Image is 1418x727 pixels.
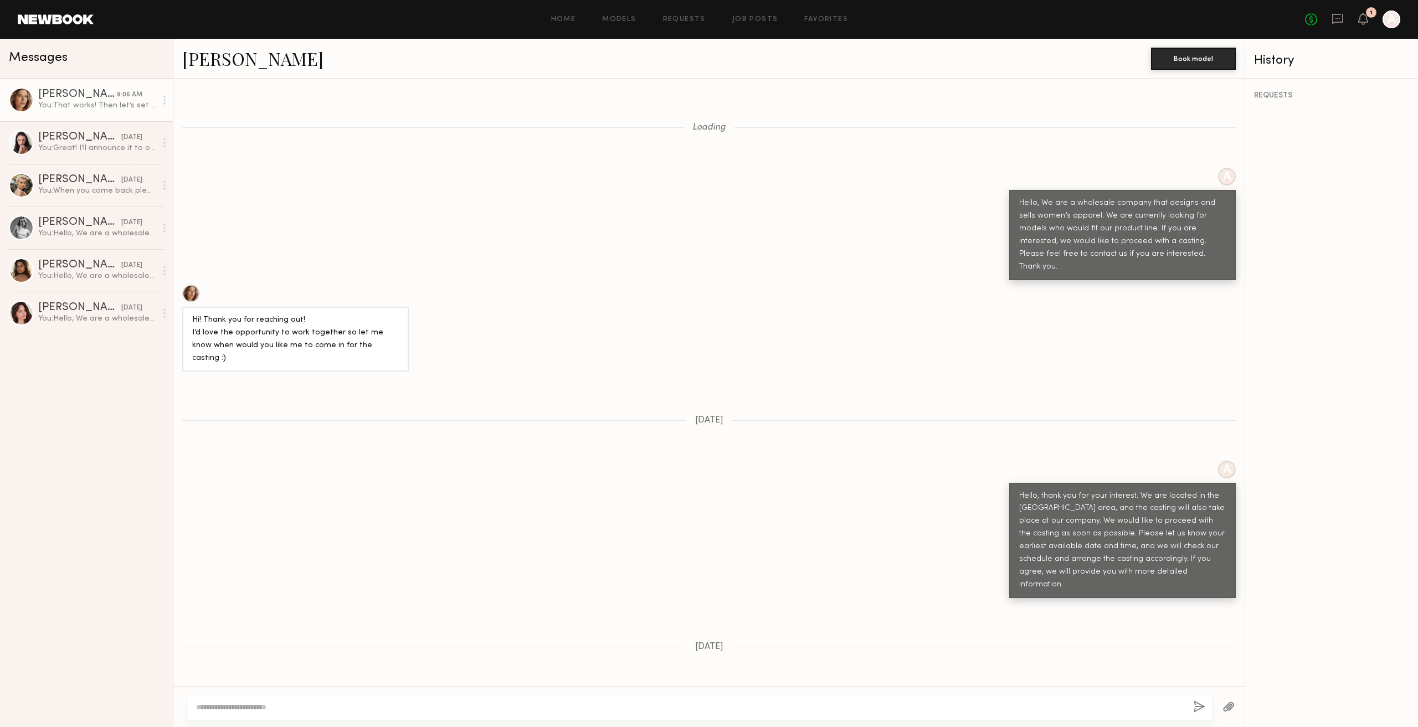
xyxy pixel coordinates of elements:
div: [PERSON_NAME] [38,217,121,228]
div: You: Hello, We are a wholesale company that designs and sells women’s apparel. We are currently l... [38,228,156,239]
div: 9:06 AM [117,90,142,100]
div: REQUESTS [1254,92,1409,100]
div: Hello, We are a wholesale company that designs and sells women’s apparel. We are currently lookin... [1019,197,1226,274]
div: [PERSON_NAME] [38,132,121,143]
span: Messages [9,51,68,64]
div: [PERSON_NAME] [38,174,121,185]
button: Book model [1151,48,1236,70]
div: You: When you come back please send us a message to us after that let's make a schedule for casti... [38,185,156,196]
div: [DATE] [121,303,142,313]
div: [PERSON_NAME] [38,260,121,271]
div: [DATE] [121,260,142,271]
span: [DATE] [695,416,723,425]
div: 1 [1370,10,1373,16]
div: [PERSON_NAME] [38,89,117,100]
div: You: That works! Then let’s set the schedule for [DATE] 3 PM. Thank you as well for your understa... [38,100,156,111]
div: [DATE] [121,132,142,143]
div: Hello, thank you for your interest. We are located in the [GEOGRAPHIC_DATA] area, and the casting... [1019,490,1226,592]
div: [DATE] [121,218,142,228]
span: Loading [692,123,726,132]
a: [PERSON_NAME] [182,47,323,70]
div: History [1254,54,1409,67]
div: You: Hello, We are a wholesale company that designs and sells women’s apparel. We are currently l... [38,313,156,324]
div: You: Hello, We are a wholesale company that designs and sells women’s apparel. We are currently l... [38,271,156,281]
div: [PERSON_NAME] [38,302,121,313]
a: A [1383,11,1400,28]
span: [DATE] [695,642,723,652]
a: Job Posts [732,16,778,23]
a: Requests [663,16,706,23]
a: Favorites [804,16,848,23]
div: You: Great! I’ll announce it to our team members, then. See you [DATE] at 5 PM. [38,143,156,153]
a: Book model [1151,53,1236,63]
div: Hi! Thank you for reaching out! I’d love the opportunity to work together so let me know when wou... [192,314,399,365]
div: [DATE] [121,175,142,185]
a: Models [602,16,636,23]
a: Home [551,16,576,23]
